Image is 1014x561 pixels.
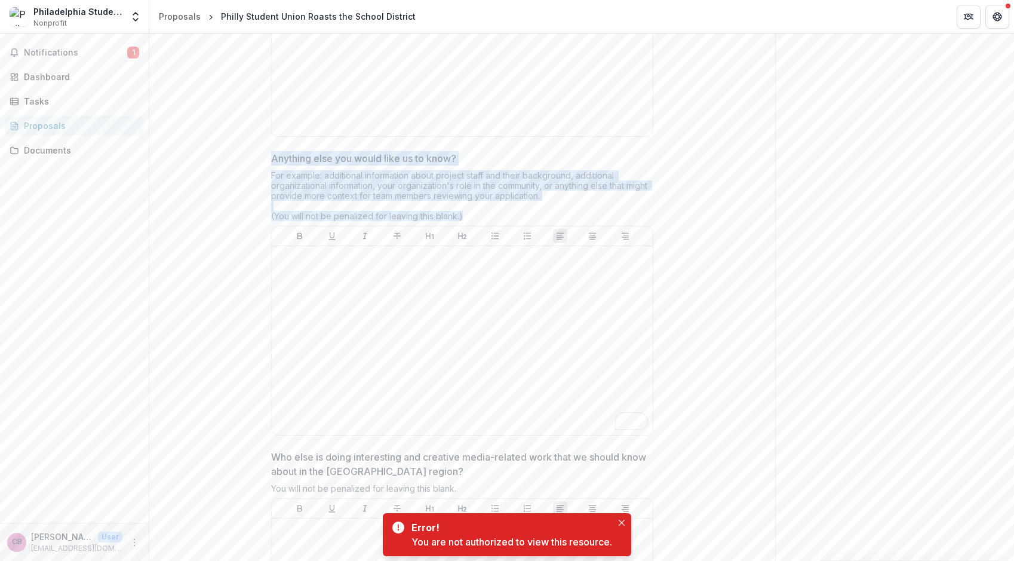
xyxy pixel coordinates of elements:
[127,5,144,29] button: Open entity switcher
[31,531,93,543] p: [PERSON_NAME]
[10,7,29,26] img: Philadelphia Student Union
[293,229,307,243] button: Bold
[553,229,567,243] button: Align Left
[957,5,981,29] button: Partners
[455,501,469,516] button: Heading 2
[271,483,653,498] div: You will not be penalized for leaving this blank.
[159,10,201,23] div: Proposals
[488,229,502,243] button: Bullet List
[12,538,22,546] div: Chantelle Bateman
[423,229,437,243] button: Heading 1
[5,116,144,136] a: Proposals
[5,91,144,111] a: Tasks
[154,8,420,25] nav: breadcrumb
[985,5,1009,29] button: Get Help
[24,144,134,157] div: Documents
[98,532,122,542] p: User
[127,47,139,59] span: 1
[325,229,339,243] button: Underline
[325,501,339,516] button: Underline
[358,229,372,243] button: Italicize
[24,70,134,83] div: Dashboard
[585,501,600,516] button: Align Center
[358,501,372,516] button: Italicize
[293,501,307,516] button: Bold
[520,501,534,516] button: Ordered List
[271,151,456,165] p: Anything else you would like us to know?
[488,501,502,516] button: Bullet List
[31,543,122,554] p: [EMAIL_ADDRESS][DOMAIN_NAME]
[221,10,416,23] div: Philly Student Union Roasts the School District
[390,501,404,516] button: Strike
[24,119,134,132] div: Proposals
[618,501,632,516] button: Align Right
[614,516,629,530] button: Close
[33,5,122,18] div: Philadelphia Student Union
[585,229,600,243] button: Align Center
[276,251,648,430] div: To enrich screen reader interactions, please activate Accessibility in Grammarly extension settings
[411,520,607,535] div: Error!
[618,229,632,243] button: Align Right
[5,43,144,62] button: Notifications1
[24,95,134,108] div: Tasks
[553,501,567,516] button: Align Left
[520,229,534,243] button: Ordered List
[390,229,404,243] button: Strike
[423,501,437,516] button: Heading 1
[411,535,612,549] div: You are not authorized to view this resource.
[5,67,144,87] a: Dashboard
[33,18,67,29] span: Nonprofit
[271,450,646,479] p: Who else is doing interesting and creative media-related work that we should know about in the [G...
[271,170,653,226] div: For example: additional information about project staff and their background, additional organiza...
[455,229,469,243] button: Heading 2
[24,48,127,58] span: Notifications
[127,535,142,550] button: More
[154,8,205,25] a: Proposals
[5,140,144,160] a: Documents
